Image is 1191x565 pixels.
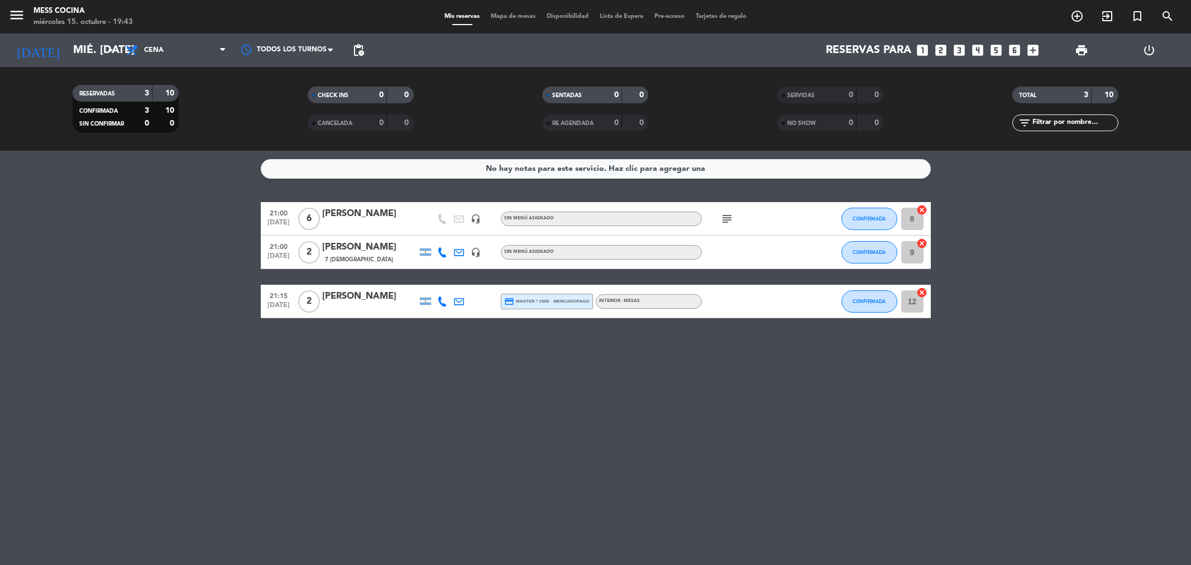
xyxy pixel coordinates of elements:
strong: 0 [849,91,853,99]
span: SERVIDAS [787,93,815,98]
span: 21:15 [265,289,293,301]
span: CONFIRMADA [79,108,118,114]
span: SIN CONFIRMAR [79,121,124,127]
i: add_box [1026,43,1040,58]
i: cancel [916,204,927,216]
span: [DATE] [265,252,293,265]
span: mercadopago [553,298,589,305]
strong: 0 [639,91,646,99]
span: 2 [298,241,320,264]
div: [PERSON_NAME] [322,240,417,255]
span: master * 1508 [504,296,549,307]
button: CONFIRMADA [841,241,897,264]
i: turned_in_not [1131,9,1144,23]
strong: 0 [849,119,853,127]
input: Filtrar por nombre... [1031,117,1118,129]
span: Sin menú asignado [504,250,554,254]
span: print [1075,44,1088,57]
i: menu [8,7,25,23]
strong: 3 [145,89,149,97]
i: search [1161,9,1174,23]
i: power_settings_new [1142,44,1156,57]
i: cancel [916,238,927,249]
span: Tarjetas de regalo [690,13,752,20]
strong: 10 [165,89,176,97]
strong: 0 [874,91,881,99]
div: Mess Cocina [34,6,133,17]
i: looks_6 [1007,43,1022,58]
strong: 0 [404,119,411,127]
span: CONFIRMADA [853,249,886,255]
span: [DATE] [265,301,293,314]
span: CONFIRMADA [853,298,886,304]
i: headset_mic [471,247,481,257]
i: headset_mic [471,214,481,224]
div: [PERSON_NAME] [322,207,417,221]
strong: 0 [874,119,881,127]
strong: 0 [379,119,384,127]
i: looks_4 [970,43,985,58]
span: [DATE] [265,219,293,232]
i: arrow_drop_down [104,44,117,57]
i: credit_card [504,296,514,307]
strong: 10 [1104,91,1116,99]
span: pending_actions [352,44,365,57]
span: Mapa de mesas [485,13,541,20]
strong: 0 [145,119,149,127]
span: Reservas para [826,44,911,57]
span: Sin menú asignado [504,216,554,221]
div: miércoles 15. octubre - 19:43 [34,17,133,28]
span: Cena [144,46,164,54]
span: RE AGENDADA [552,121,594,126]
span: NO SHOW [787,121,816,126]
span: CONFIRMADA [853,216,886,222]
span: Lista de Espera [594,13,649,20]
strong: 10 [165,107,176,114]
i: add_circle_outline [1070,9,1084,23]
strong: 0 [639,119,646,127]
i: exit_to_app [1101,9,1114,23]
i: looks_3 [952,43,967,58]
span: RESERVADAS [79,91,115,97]
span: 6 [298,208,320,230]
span: CANCELADA [318,121,352,126]
i: [DATE] [8,38,68,63]
button: CONFIRMADA [841,290,897,313]
strong: 0 [379,91,384,99]
i: looks_two [934,43,948,58]
i: looks_5 [989,43,1003,58]
i: looks_one [915,43,930,58]
span: TOTAL [1019,93,1036,98]
i: subject [720,212,734,226]
strong: 0 [170,119,176,127]
i: cancel [916,287,927,298]
button: menu [8,7,25,27]
span: Mis reservas [439,13,485,20]
span: 2 [298,290,320,313]
span: Pre-acceso [649,13,690,20]
div: [PERSON_NAME] [322,289,417,304]
span: 21:00 [265,240,293,252]
span: CHECK INS [318,93,348,98]
span: 7 [DEMOGRAPHIC_DATA] [325,255,393,264]
i: filter_list [1018,116,1031,130]
strong: 3 [145,107,149,114]
span: Disponibilidad [541,13,594,20]
strong: 3 [1084,91,1088,99]
div: LOG OUT [1115,33,1183,67]
button: CONFIRMADA [841,208,897,230]
strong: 0 [614,91,619,99]
strong: 0 [614,119,619,127]
strong: 0 [404,91,411,99]
div: No hay notas para este servicio. Haz clic para agregar una [486,162,705,175]
span: 21:00 [265,206,293,219]
span: INTERIOR - MESAS [599,299,640,303]
span: SENTADAS [552,93,582,98]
